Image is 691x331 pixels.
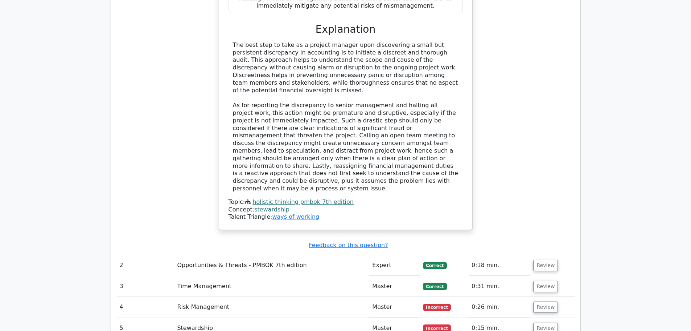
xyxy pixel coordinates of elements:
div: Talent Triangle: [229,198,463,221]
a: Feedback on this question? [309,242,388,249]
td: Master [369,276,420,297]
td: 0:26 min. [469,297,531,318]
h3: Explanation [233,23,458,36]
a: stewardship [254,206,289,213]
span: Incorrect [423,304,451,311]
a: holistic thinking pmbok 7th edition [252,198,354,205]
button: Review [533,302,558,313]
td: Time Management [174,276,369,297]
td: 3 [117,276,174,297]
td: 4 [117,297,174,318]
td: 0:18 min. [469,255,531,276]
a: ways of working [272,213,319,220]
div: Topic: [229,198,463,206]
td: 0:31 min. [469,276,531,297]
td: Risk Management [174,297,369,318]
td: Expert [369,255,420,276]
td: Master [369,297,420,318]
td: Opportunities & Threats - PMBOK 7th edition [174,255,369,276]
td: 2 [117,255,174,276]
div: The best step to take as a project manager upon discovering a small but persistent discrepancy in... [233,41,458,193]
button: Review [533,281,558,292]
button: Review [533,260,558,271]
span: Correct [423,262,447,269]
span: Correct [423,283,447,290]
div: Concept: [229,206,463,214]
